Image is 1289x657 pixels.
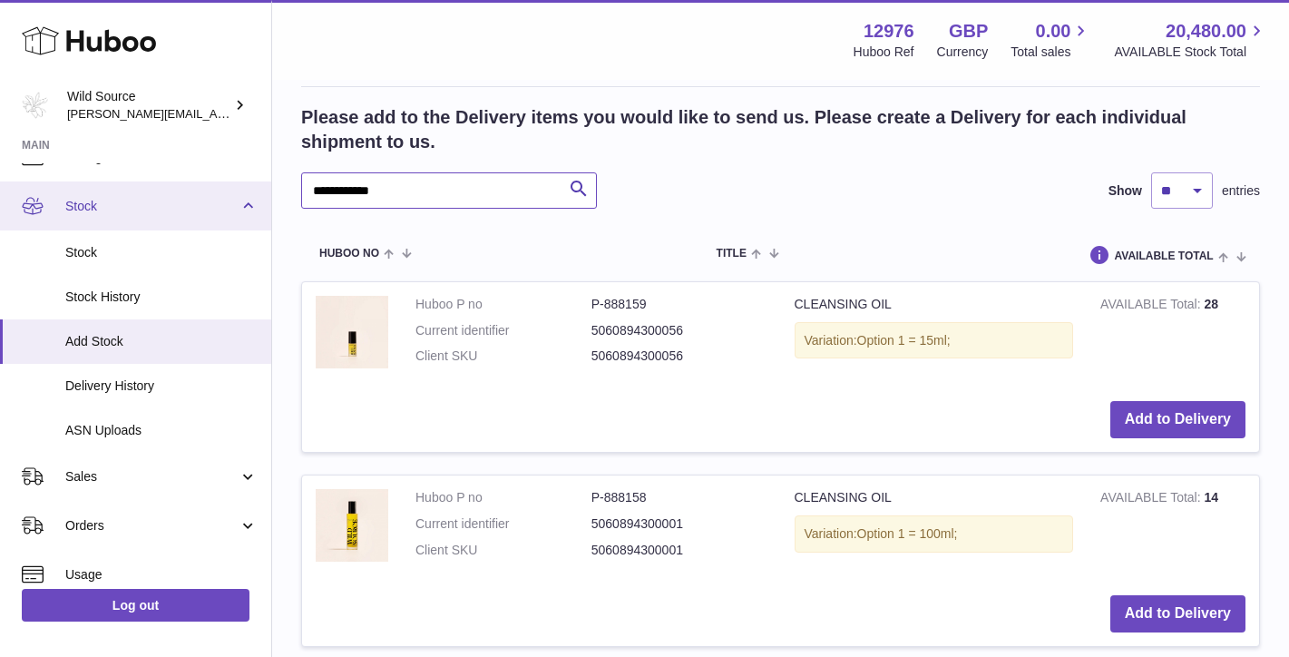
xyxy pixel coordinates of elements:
[781,476,1088,582] td: CLEANSING OIL
[67,88,230,123] div: Wild Source
[1011,19,1091,61] a: 0.00 Total sales
[65,468,239,485] span: Sales
[1222,182,1260,200] span: entries
[591,515,767,533] dd: 5060894300001
[949,19,988,44] strong: GBP
[1166,19,1246,44] span: 20,480.00
[795,322,1074,359] div: Variation:
[857,526,958,541] span: Option 1 = 100ml;
[65,289,258,306] span: Stock History
[319,248,379,260] span: Huboo no
[1108,182,1142,200] label: Show
[1110,595,1245,632] button: Add to Delivery
[65,198,239,215] span: Stock
[591,322,767,339] dd: 5060894300056
[1036,19,1071,44] span: 0.00
[67,106,364,121] span: [PERSON_NAME][EMAIL_ADDRESS][DOMAIN_NAME]
[65,378,258,395] span: Delivery History
[415,322,591,339] dt: Current identifier
[65,333,258,350] span: Add Stock
[1114,44,1267,61] span: AVAILABLE Stock Total
[717,248,747,260] span: Title
[1100,490,1204,509] strong: AVAILABLE Total
[65,422,258,439] span: ASN Uploads
[22,589,249,622] a: Log out
[854,44,914,61] div: Huboo Ref
[1115,250,1214,262] span: AVAILABLE Total
[591,542,767,559] dd: 5060894300001
[781,282,1088,388] td: CLEANSING OIL
[857,333,951,348] span: Option 1 = 15ml;
[864,19,914,44] strong: 12976
[415,515,591,533] dt: Current identifier
[591,489,767,506] dd: P-888158
[316,489,388,562] img: CLEANSING OIL
[65,517,239,534] span: Orders
[1114,19,1267,61] a: 20,480.00 AVAILABLE Stock Total
[22,92,49,119] img: kate@wildsource.co.uk
[316,296,388,368] img: CLEANSING OIL
[301,105,1260,154] h2: Please add to the Delivery items you would like to send us. Please create a Delivery for each ind...
[415,296,591,313] dt: Huboo P no
[1087,476,1259,582] td: 14
[1011,44,1091,61] span: Total sales
[937,44,989,61] div: Currency
[1110,401,1245,438] button: Add to Delivery
[591,296,767,313] dd: P-888159
[415,348,591,365] dt: Client SKU
[65,244,258,261] span: Stock
[1087,282,1259,388] td: 28
[415,542,591,559] dt: Client SKU
[591,348,767,365] dd: 5060894300056
[795,515,1074,553] div: Variation:
[1100,297,1204,316] strong: AVAILABLE Total
[415,489,591,506] dt: Huboo P no
[65,566,258,583] span: Usage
